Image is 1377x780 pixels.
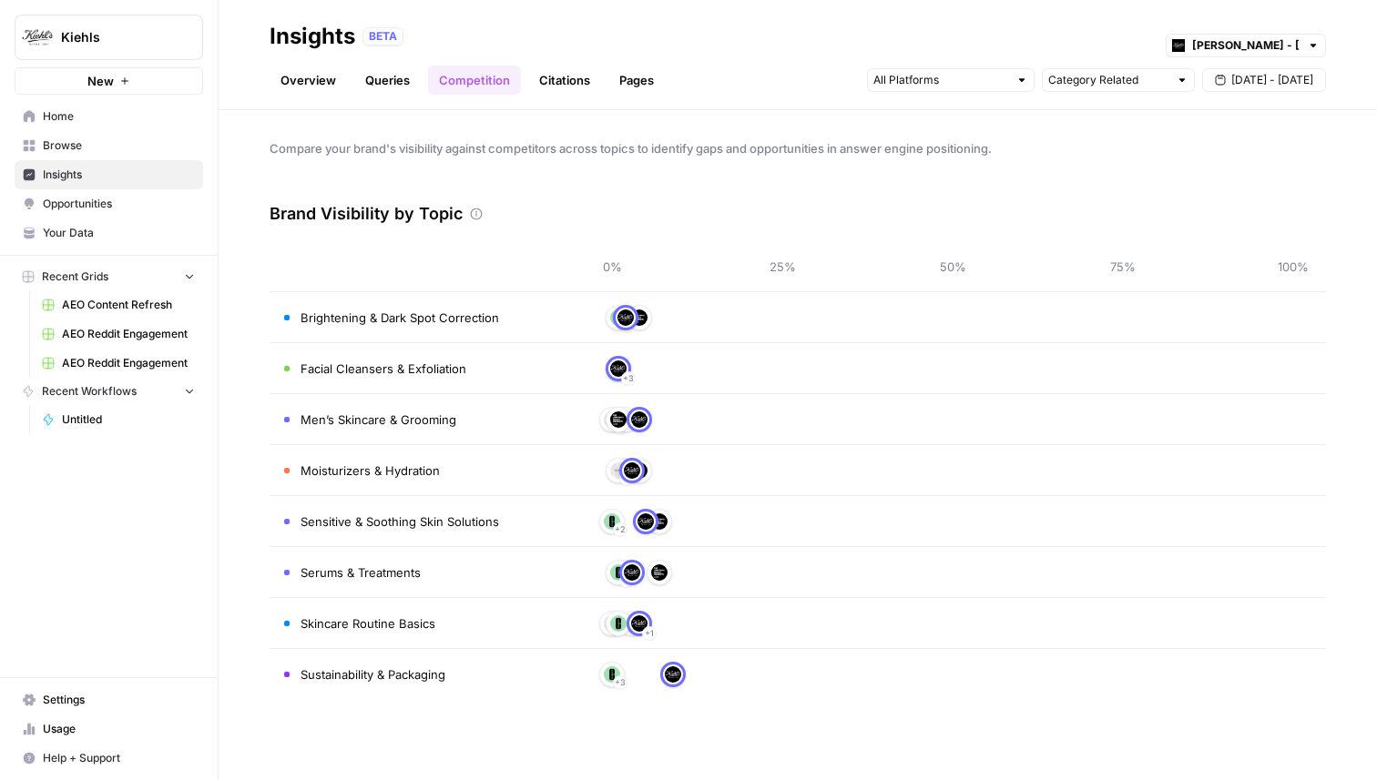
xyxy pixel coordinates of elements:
[528,66,601,95] a: Citations
[362,27,403,46] div: BETA
[610,615,627,632] img: 0b58p10nk298im49qymyddyeu4sw
[301,563,421,582] span: Serums & Treatments
[604,666,620,683] img: 0b58p10nk298im49qymyddyeu4sw
[637,513,654,530] img: lbzhdkgn1ruc4m4z5mjfsqir60oh
[301,461,440,480] span: Moisturizers & Hydration
[301,512,499,531] span: Sensitive & Soothing Skin Solutions
[62,355,195,371] span: AEO Reddit Engagement
[301,410,456,429] span: Men’s Skincare & Grooming
[62,297,195,313] span: AEO Content Refresh
[34,319,203,349] a: AEO Reddit Engagement
[15,131,203,160] a: Browse
[15,15,203,60] button: Workspace: Kiehls
[301,360,466,378] span: Facial Cleansers & Exfoliation
[873,71,1008,89] input: All Platforms
[42,383,137,400] span: Recent Workflows
[604,615,620,632] img: 8hwi8zl0nptjmi9m5najyhe6d0od
[43,137,195,154] span: Browse
[15,263,203,290] button: Recent Grids
[15,160,203,189] a: Insights
[34,290,203,319] a: AEO Content Refresh
[270,201,463,227] h3: Brand Visibility by Topic
[15,218,203,248] a: Your Data
[15,102,203,131] a: Home
[43,225,195,241] span: Your Data
[15,378,203,405] button: Recent Workflows
[615,521,626,539] span: + 2
[651,513,668,530] img: 1t0k3rxub7xjuwm09mezwmq6ezdv
[594,258,630,276] span: 0%
[610,462,627,479] img: 8hwi8zl0nptjmi9m5najyhe6d0od
[43,692,195,708] span: Settings
[43,167,195,183] span: Insights
[301,309,499,327] span: Brightening & Dark Spot Correction
[604,411,620,428] img: 8hwi8zl0nptjmi9m5najyhe6d0od
[1105,258,1141,276] span: 75%
[604,513,620,530] img: 0b58p10nk298im49qymyddyeu4sw
[610,360,627,377] img: lbzhdkgn1ruc4m4z5mjfsqir60oh
[87,72,114,90] span: New
[270,66,347,95] a: Overview
[15,744,203,773] button: Help + Support
[43,750,195,766] span: Help + Support
[43,196,195,212] span: Opportunities
[1048,71,1168,89] input: Category Related
[934,258,971,276] span: 50%
[270,22,355,51] div: Insights
[34,349,203,378] a: AEO Reddit Engagement
[624,462,640,479] img: lbzhdkgn1ruc4m4z5mjfsqir60oh
[15,67,203,95] button: New
[610,564,627,581] img: 0b58p10nk298im49qymyddyeu4sw
[354,66,421,95] a: Queries
[15,685,203,714] a: Settings
[615,674,626,692] span: + 3
[15,189,203,218] a: Opportunities
[764,258,801,276] span: 25%
[610,411,627,428] img: 1t0k3rxub7xjuwm09mezwmq6ezdv
[1231,72,1313,88] span: [DATE] - [DATE]
[42,268,108,285] span: Recent Grids
[1192,36,1300,55] input: Kiehl's - UK
[651,564,668,581] img: 1t0k3rxub7xjuwm09mezwmq6ezdv
[270,139,1326,157] span: Compare your brand's visibility against competitors across topics to identify gaps and opportunit...
[631,411,648,428] img: lbzhdkgn1ruc4m4z5mjfsqir60oh
[623,370,634,388] span: + 3
[62,411,195,428] span: Untitled
[631,615,648,632] img: lbzhdkgn1ruc4m4z5mjfsqir60oh
[665,666,681,683] img: lbzhdkgn1ruc4m4z5mjfsqir60oh
[15,714,203,744] a: Usage
[1202,68,1326,92] button: [DATE] - [DATE]
[617,309,634,326] img: lbzhdkgn1ruc4m4z5mjfsqir60oh
[43,721,195,737] span: Usage
[301,665,445,684] span: Sustainability & Packaging
[62,326,195,342] span: AEO Reddit Engagement
[428,66,521,95] a: Competition
[624,564,640,581] img: lbzhdkgn1ruc4m4z5mjfsqir60oh
[1275,258,1311,276] span: 100%
[34,405,203,434] a: Untitled
[301,614,435,633] span: Skincare Routine Basics
[61,28,171,46] span: Kiehls
[610,309,627,326] img: 0b58p10nk298im49qymyddyeu4sw
[21,21,54,54] img: Kiehls Logo
[631,309,648,326] img: 1t0k3rxub7xjuwm09mezwmq6ezdv
[645,624,654,643] span: + 1
[608,66,665,95] a: Pages
[43,108,195,125] span: Home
